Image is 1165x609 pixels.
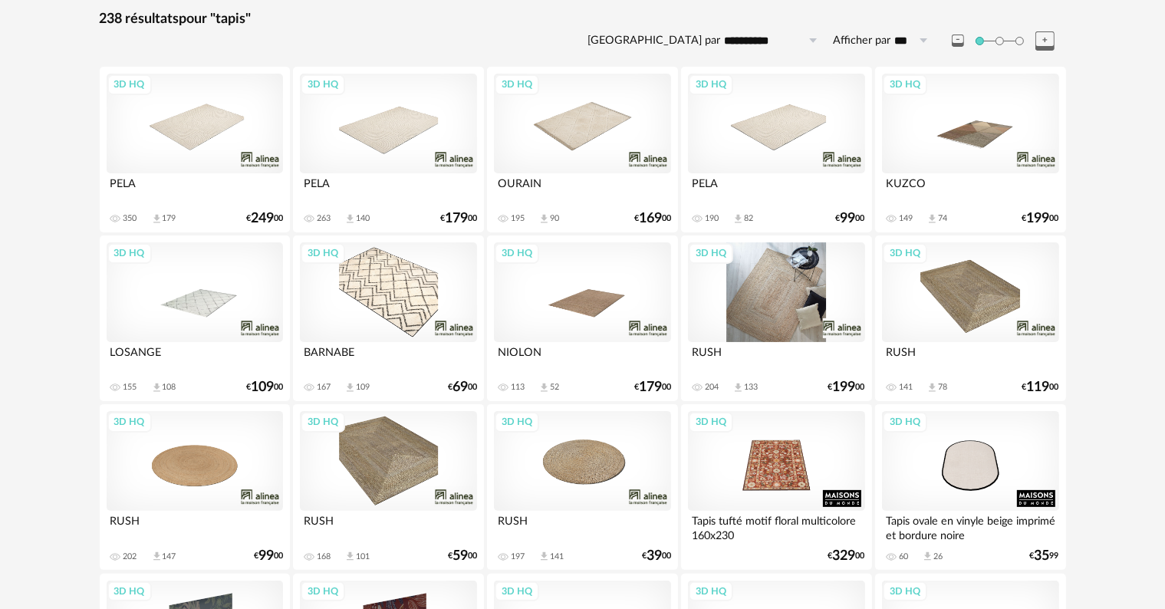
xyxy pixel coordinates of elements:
span: Download icon [922,551,933,562]
div: 195 [511,213,525,224]
div: NIOLON [494,342,670,373]
span: 179 [445,213,468,224]
div: 140 [356,213,370,224]
a: 3D HQ RUSH 141 Download icon 78 €11900 [875,235,1065,401]
div: 3D HQ [107,581,152,601]
div: 141 [899,382,913,393]
div: 3D HQ [689,581,733,601]
span: 199 [833,382,856,393]
a: 3D HQ PELA 263 Download icon 140 €17900 [293,67,483,232]
div: RUSH [688,342,864,373]
div: € 00 [828,551,865,561]
div: 113 [511,382,525,393]
div: RUSH [882,342,1058,373]
a: 3D HQ RUSH 197 Download icon 141 €3900 [487,404,677,570]
div: BARNABE [300,342,476,373]
div: 141 [550,551,564,562]
div: KUZCO [882,173,1058,204]
div: 238 résultats [100,11,1066,28]
div: € 00 [634,382,671,393]
a: 3D HQ RUSH 202 Download icon 147 €9900 [100,404,290,570]
div: € 00 [1022,382,1059,393]
span: Download icon [151,551,163,562]
div: € 99 [1030,551,1059,561]
div: RUSH [300,511,476,542]
label: [GEOGRAPHIC_DATA] par [588,34,721,48]
div: 3D HQ [689,412,733,432]
div: € 00 [440,213,477,224]
div: € 00 [246,382,283,393]
a: 3D HQ RUSH 204 Download icon 133 €19900 [681,235,871,401]
div: € 00 [448,551,477,561]
div: 78 [938,382,947,393]
span: 99 [841,213,856,224]
div: 101 [356,551,370,562]
div: 133 [744,382,758,393]
div: € 00 [642,551,671,561]
div: 204 [705,382,719,393]
span: 179 [639,382,662,393]
span: Download icon [926,213,938,225]
span: Download icon [344,551,356,562]
div: € 00 [254,551,283,561]
div: € 00 [448,382,477,393]
div: PELA [300,173,476,204]
div: 263 [317,213,331,224]
div: 74 [938,213,947,224]
div: € 00 [836,213,865,224]
span: 109 [251,382,274,393]
span: 169 [639,213,662,224]
div: € 00 [246,213,283,224]
span: 249 [251,213,274,224]
div: 3D HQ [883,243,927,263]
a: 3D HQ BARNABE 167 Download icon 109 €6900 [293,235,483,401]
div: RUSH [494,511,670,542]
div: 3D HQ [883,74,927,94]
div: 3D HQ [495,74,539,94]
div: 3D HQ [301,243,345,263]
div: 52 [550,382,559,393]
span: Download icon [538,382,550,393]
div: 147 [163,551,176,562]
a: 3D HQ OURAIN 195 Download icon 90 €16900 [487,67,677,232]
div: 3D HQ [107,243,152,263]
span: Download icon [151,382,163,393]
span: 199 [1027,213,1050,224]
span: Download icon [538,551,550,562]
span: 119 [1027,382,1050,393]
div: € 00 [634,213,671,224]
a: 3D HQ Tapis tufté motif floral multicolore 160x230 €32900 [681,404,871,570]
div: 202 [123,551,137,562]
div: 3D HQ [301,412,345,432]
div: 350 [123,213,137,224]
span: Download icon [344,382,356,393]
div: PELA [688,173,864,204]
a: 3D HQ Tapis ovale en vinyle beige imprimé et bordure noire 60 Download icon 26 €3599 [875,404,1065,570]
a: 3D HQ PELA 190 Download icon 82 €9900 [681,67,871,232]
span: pour "tapis" [179,12,252,26]
span: 35 [1035,551,1050,561]
div: 3D HQ [883,581,927,601]
div: 82 [744,213,753,224]
div: 3D HQ [301,74,345,94]
div: 197 [511,551,525,562]
div: 3D HQ [495,412,539,432]
label: Afficher par [834,34,891,48]
div: Tapis ovale en vinyle beige imprimé et bordure noire [882,511,1058,542]
div: 190 [705,213,719,224]
div: € 00 [1022,213,1059,224]
a: 3D HQ NIOLON 113 Download icon 52 €17900 [487,235,677,401]
a: 3D HQ PELA 350 Download icon 179 €24900 [100,67,290,232]
div: 3D HQ [107,412,152,432]
div: 109 [356,382,370,393]
span: 59 [453,551,468,561]
div: 3D HQ [495,581,539,601]
div: € 00 [828,382,865,393]
span: Download icon [732,213,744,225]
div: RUSH [107,511,283,542]
div: 26 [933,551,943,562]
div: 3D HQ [689,74,733,94]
div: 3D HQ [301,581,345,601]
a: 3D HQ RUSH 168 Download icon 101 €5900 [293,404,483,570]
div: PELA [107,173,283,204]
